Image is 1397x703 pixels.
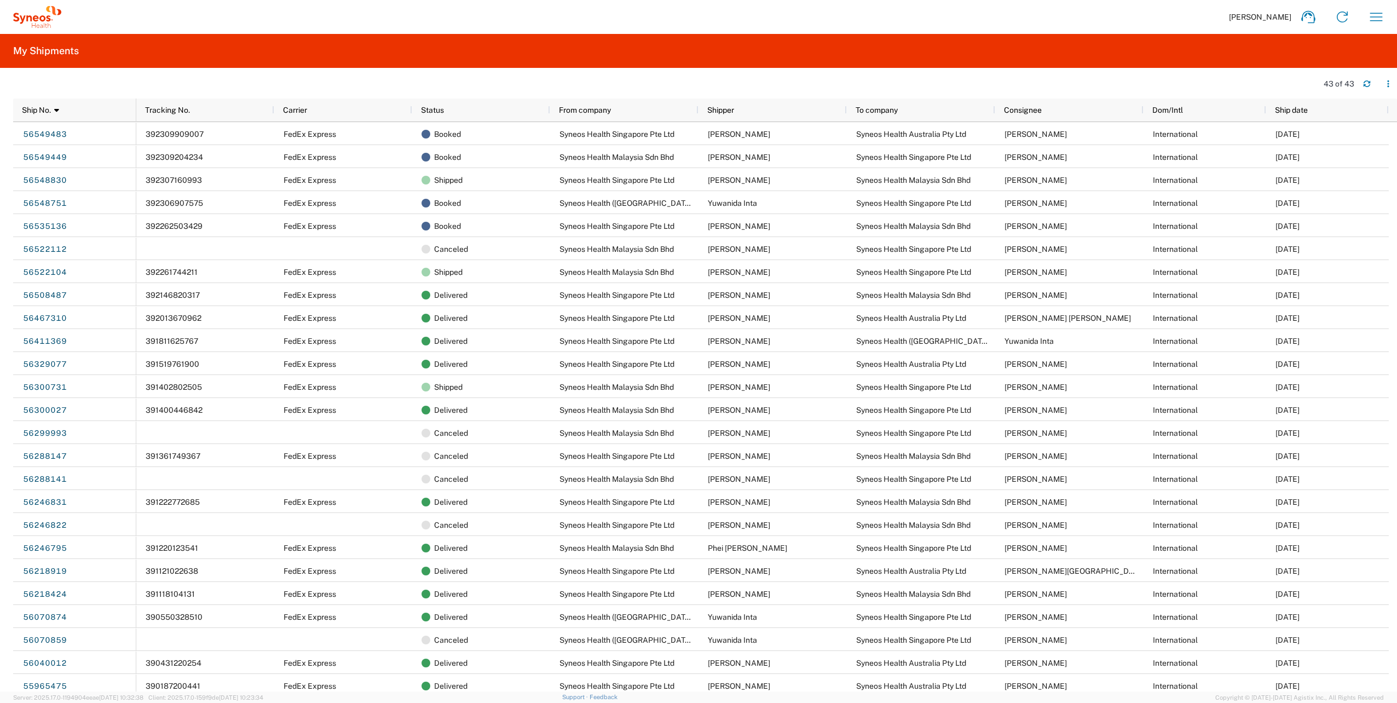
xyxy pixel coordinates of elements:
span: 391118104131 [146,590,195,598]
span: 392013670962 [146,314,201,322]
span: International [1153,406,1198,414]
a: 56070859 [22,631,67,649]
span: Delivered [434,560,467,583]
span: International [1153,682,1198,690]
a: 56288141 [22,470,67,488]
span: Siti Zurairah [1005,222,1067,231]
span: Arturo Medina [1005,199,1067,208]
span: 390187200441 [146,682,200,690]
span: Arturo Medina [708,291,770,299]
span: Syneos Health Malaysia Sdn Bhd [856,590,971,598]
span: Arturo Medina [1005,245,1067,253]
span: Carrier [283,106,307,114]
span: Ship No. [22,106,51,114]
span: Shipped [434,169,463,192]
span: Dom/Intl [1152,106,1183,114]
span: Phei Lin Ong [708,544,787,552]
span: Yuwanida Inta [708,199,757,208]
span: Delivered [434,284,467,307]
span: Arturo Medina [1005,475,1067,483]
span: 07/28/2025 [1275,383,1300,391]
span: 391811625767 [146,337,198,345]
span: Booked [434,123,461,146]
span: FedEx Express [284,199,336,208]
span: Syneos Health Singapore Pte Ltd [559,567,674,575]
span: International [1153,153,1198,162]
span: [DATE] 10:23:34 [219,694,263,701]
span: International [1153,636,1198,644]
a: 56549449 [22,148,67,166]
span: 391222772685 [146,498,200,506]
span: Syneos Health Singapore Pte Ltd [856,613,971,621]
a: 56522112 [22,240,67,258]
span: Canceled [434,422,468,445]
span: FedEx Express [284,337,336,345]
span: Delivered [434,675,467,698]
a: 56246831 [22,493,67,511]
span: Syneos Health Singapore Pte Ltd [559,498,674,506]
span: Syneos Health Malaysia Sdn Bhd [856,291,971,299]
span: Smriti Singh [1005,682,1067,690]
span: Arturo Medina [708,659,770,667]
span: Meaghan Sexton-Dhamu [1005,567,1145,575]
span: Syneos Health Singapore Pte Ltd [856,153,971,162]
span: Syneos Health Singapore Pte Ltd [559,659,674,667]
span: Arturo Medina [1005,429,1067,437]
span: Arturo Medina [1005,544,1067,552]
span: Raheela Tabasum [1005,360,1067,368]
span: FedEx Express [284,383,336,391]
span: Arturo Medina [1005,636,1067,644]
span: 08/12/2025 [1275,314,1300,322]
span: Arturo Medina [708,590,770,598]
a: 56329077 [22,355,67,373]
a: 56549483 [22,125,67,143]
span: Client: 2025.17.0-159f9de [148,694,263,701]
span: Arturo Medina [708,222,770,231]
span: FedEx Express [284,360,336,368]
span: Yuwanida Inta [1005,337,1054,345]
span: Syneos Health Singapore Pte Ltd [856,383,971,391]
span: Shipped [434,261,463,284]
span: Arturo Medina [1005,153,1067,162]
span: FedEx Express [284,682,336,690]
span: Arturo Medina [1005,383,1067,391]
span: Syneos Health Australia Pty Ltd [856,360,966,368]
span: International [1153,567,1198,575]
a: 56246795 [22,539,67,557]
span: International [1153,383,1198,391]
span: 07/17/2025 [1275,590,1300,598]
span: FedEx Express [284,130,336,139]
span: Syneos Health (Thailand) Limited [559,199,722,208]
span: Syneos Health Singapore Pte Ltd [559,452,674,460]
span: Syneos Health Singapore Pte Ltd [559,521,674,529]
span: International [1153,659,1198,667]
a: 56218919 [22,562,67,580]
span: Syneos Health Singapore Pte Ltd [856,406,971,414]
span: International [1153,590,1198,598]
span: Yuwanida Inta [708,636,757,644]
span: Yuwanida Inta [708,613,757,621]
span: Syneos Health Singapore Pte Ltd [559,291,674,299]
span: Syneos Health Australia Pty Ltd [856,567,966,575]
span: 391220123541 [146,544,198,552]
a: Support [562,694,590,700]
span: Syneos Health Singapore Pte Ltd [856,475,971,483]
span: Syneos Health Malaysia Sdn Bhd [559,383,674,391]
span: FedEx Express [284,452,336,460]
span: Canceled [434,445,468,468]
span: Arturo Medina [1005,268,1067,276]
a: 56300027 [22,401,67,419]
a: 56299993 [22,424,67,442]
span: Status [421,106,444,114]
a: 56508487 [22,286,67,304]
span: Syneos Health Singapore Pte Ltd [856,544,971,552]
span: 391400446842 [146,406,203,414]
span: Tina Thorpe [1005,130,1067,139]
span: Syneos Health Singapore Pte Ltd [559,337,674,345]
span: International [1153,245,1198,253]
span: Canceled [434,514,468,537]
span: Wan Muhammad Khairul Shafiqzam [1005,452,1067,460]
span: Ligia Cassales Chen [1005,314,1131,322]
span: Arturo Medina [708,176,770,185]
span: International [1153,176,1198,185]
